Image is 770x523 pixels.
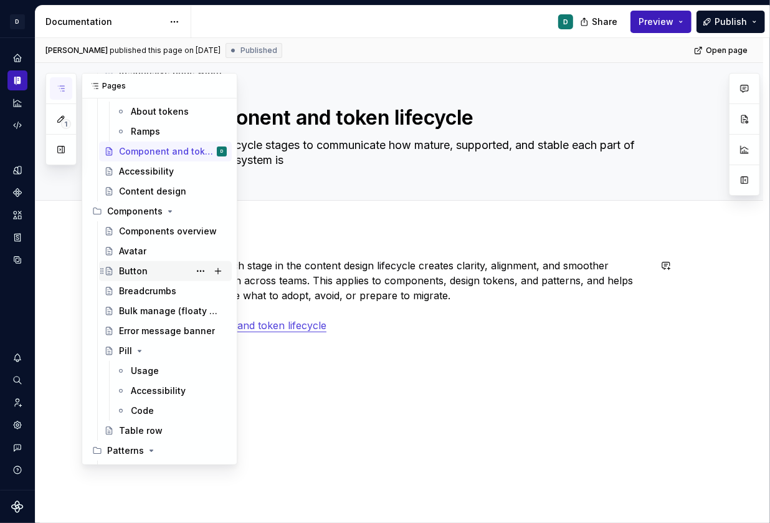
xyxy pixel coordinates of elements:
[690,42,753,59] a: Open page
[45,46,108,55] span: [PERSON_NAME]
[119,265,148,277] div: Button
[11,501,24,513] svg: Supernova Logo
[99,421,232,441] a: Table row
[99,241,232,261] a: Avatar
[240,46,277,55] span: Published
[179,258,650,333] p: Labeling each stage in the content design lifecycle creates clarity, alignment, and smoother coll...
[574,11,625,33] button: Share
[176,103,647,133] textarea: Component and token lifecycle
[107,444,144,457] div: Patterns
[7,93,27,113] a: Analytics
[111,401,232,421] a: Code
[119,464,151,477] div: Modals
[61,119,71,129] span: 1
[7,160,27,180] a: Design tokens
[176,135,647,170] textarea: We use lifecycle stages to communicate how mature, supported, and stable each part of the design ...
[7,115,27,135] a: Code automation
[131,125,160,138] div: Ramps
[99,181,232,201] a: Content design
[7,48,27,68] a: Home
[563,17,568,27] div: D
[119,185,186,198] div: Content design
[119,285,176,297] div: Breadcrumbs
[119,345,132,357] div: Pill
[7,70,27,90] a: Documentation
[7,393,27,413] a: Invite team
[696,11,765,33] button: Publish
[10,14,25,29] div: D
[45,16,163,28] div: Documentation
[131,365,159,377] div: Usage
[99,341,232,361] a: Pill
[99,281,232,301] a: Breadcrumbs
[99,261,232,281] a: Button
[7,438,27,458] button: Contact support
[99,142,232,161] a: Component and token lifecycleD
[119,325,215,337] div: Error message banner
[119,245,146,257] div: Avatar
[630,11,692,33] button: Preview
[111,102,232,122] a: About tokens
[639,16,673,28] span: Preview
[715,16,747,28] span: Publish
[99,461,232,481] a: Modals
[119,145,214,158] div: Component and token lifecycle
[99,161,232,181] a: Accessibility
[131,385,186,397] div: Accessibility
[221,145,223,158] div: D
[7,415,27,435] a: Settings
[99,321,232,341] a: Error message banner
[7,183,27,203] a: Components
[111,122,232,142] a: Ramps
[111,361,232,381] a: Usage
[7,250,27,270] a: Data sources
[99,301,232,321] a: Bulk manage (floaty boi)
[131,105,189,118] div: About tokens
[119,305,222,317] div: Bulk manage (floaty boi)
[111,381,232,401] a: Accessibility
[2,8,32,35] button: D
[7,228,27,247] a: Storybook stories
[110,46,221,55] div: published this page on [DATE]
[131,405,154,417] div: Code
[119,425,163,437] div: Table row
[87,201,232,221] div: Components
[87,441,232,461] div: Patterns
[7,370,27,390] button: Search ⌘K
[107,205,163,218] div: Components
[7,348,27,368] button: Notifications
[179,319,326,332] a: Component and token lifecycle
[99,221,232,241] a: Components overview
[119,225,217,238] div: Components overview
[82,74,237,98] div: Pages
[706,46,748,55] span: Open page
[119,165,174,178] div: Accessibility
[7,205,27,225] a: Assets
[592,16,617,28] span: Share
